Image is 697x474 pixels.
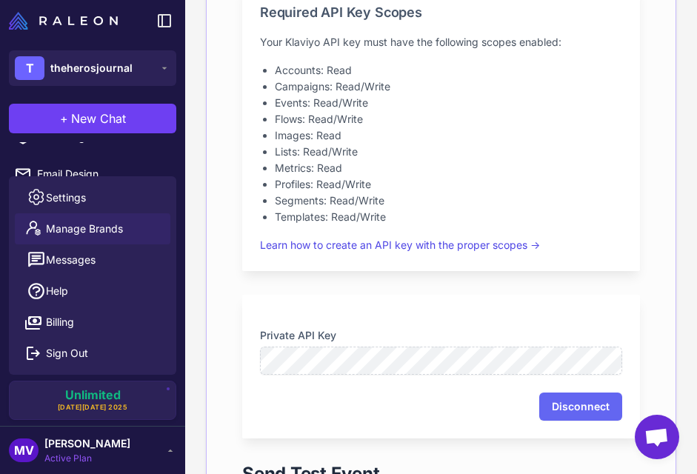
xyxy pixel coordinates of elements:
li: Flows: Read/Write [275,111,622,127]
span: theherosjournal [50,60,133,76]
a: Help [15,276,170,307]
span: Email Design [37,166,167,182]
li: Metrics: Read [275,160,622,176]
li: Templates: Read/Write [275,209,622,225]
img: Raleon Logo [9,12,118,30]
li: Images: Read [275,127,622,144]
span: New Chat [71,110,126,127]
li: Profiles: Read/Write [275,176,622,193]
button: Disconnect [539,393,622,421]
span: Active Plan [44,452,130,465]
li: Events: Read/Write [275,95,622,111]
span: Manage Brands [46,221,123,237]
span: Billing [46,314,74,330]
li: Campaigns: Read/Write [275,79,622,95]
a: Raleon Logo [9,12,124,30]
div: MV [9,438,39,462]
span: [PERSON_NAME] [44,435,130,452]
span: + [60,110,68,127]
div: T [15,56,44,80]
div: Open chat [635,415,679,459]
span: Settings [46,190,86,206]
span: Messages [46,252,96,268]
li: Accounts: Read [275,62,622,79]
button: +New Chat [9,104,176,133]
span: Sign Out [46,345,88,361]
button: Sign Out [15,338,170,369]
li: Lists: Read/Write [275,144,622,160]
p: Your Klaviyo API key must have the following scopes enabled: [260,34,622,50]
h2: Required API Key Scopes [260,2,622,22]
a: Email Design [6,158,179,190]
label: Private API Key [260,327,622,344]
span: Help [46,283,68,299]
button: Ttheherosjournal [9,50,176,86]
li: Segments: Read/Write [275,193,622,209]
a: Learn how to create an API key with the proper scopes → [260,238,540,251]
button: Messages [15,244,170,276]
span: [DATE][DATE] 2025 [58,402,128,413]
span: Unlimited [65,389,121,401]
